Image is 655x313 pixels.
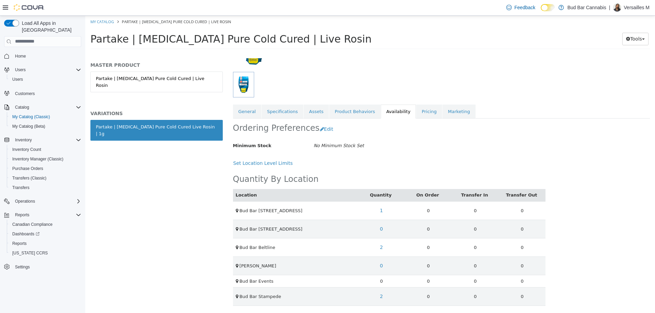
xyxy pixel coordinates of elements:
button: Location [150,176,173,183]
span: Operations [15,199,35,204]
a: Inventory Count [10,145,44,154]
a: Purchase Orders [10,165,46,173]
span: Reports [12,241,27,246]
a: 1 [291,189,302,201]
a: Assets [218,89,244,103]
a: Product Behaviors [244,89,295,103]
button: My Catalog (Classic) [7,112,84,122]
a: Home [12,52,29,60]
button: Operations [1,197,84,206]
a: Quantity [285,177,308,182]
td: 0 [413,259,461,272]
td: 0 [366,186,413,204]
span: Home [12,52,81,60]
i: No Minimum Stock Set [228,127,279,132]
span: [US_STATE] CCRS [12,250,48,256]
span: Load All Apps in [GEOGRAPHIC_DATA] [19,20,81,33]
span: Inventory [15,137,32,143]
a: Feedback [504,1,538,14]
a: Dashboards [10,230,42,238]
span: Canadian Compliance [10,220,81,229]
a: 0 [291,207,302,220]
a: Customers [12,90,38,98]
button: Inventory [12,136,34,144]
a: General [148,89,176,103]
a: Dashboards [7,229,84,239]
button: Transfers [7,183,84,192]
span: Partake | [MEDICAL_DATA] Pure Cold Cured | Live Rosin [5,17,286,29]
a: 2 [291,275,302,287]
span: Customers [15,91,35,96]
span: Bud Bar [STREET_ADDRESS] [154,211,217,216]
a: 0 [291,244,302,256]
button: Reports [1,210,84,220]
button: My Catalog (Beta) [7,122,84,131]
a: [US_STATE] CCRS [10,249,50,257]
p: | [609,3,610,12]
span: My Catalog (Classic) [12,114,50,120]
span: Dashboards [12,231,40,237]
span: Customers [12,89,81,97]
td: 0 [320,222,367,241]
span: Transfers [10,184,81,192]
button: Reports [7,239,84,248]
a: Availability [295,89,331,103]
button: Users [7,75,84,84]
a: On Order [331,177,355,182]
span: Bud Bar Beltline [154,229,190,234]
td: 0 [366,259,413,272]
td: 0 [413,272,461,290]
td: 0 [413,241,461,259]
span: Washington CCRS [10,249,81,257]
span: Inventory Manager (Classic) [10,155,81,163]
td: 0 [366,204,413,222]
span: Home [15,53,26,59]
span: Dark Mode [541,11,541,12]
button: Users [12,66,28,74]
span: My Catalog (Beta) [10,122,81,130]
span: Catalog [12,103,81,111]
span: Reports [12,211,81,219]
span: Inventory Manager (Classic) [12,156,63,162]
h5: VARIATIONS [5,95,137,101]
a: My Catalog (Beta) [10,122,48,130]
h2: Quantity By Location [148,158,233,169]
td: 0 [320,204,367,222]
td: 0 [366,272,413,290]
a: My Catalog [5,3,29,9]
span: Settings [15,264,30,270]
input: Dark Mode [541,4,555,11]
a: Marketing [357,89,390,103]
td: 0 [320,259,367,272]
button: Inventory Count [7,145,84,154]
span: Bud Bar Events [154,263,188,268]
button: Inventory [1,135,84,145]
button: Reports [12,211,32,219]
a: Transfers (Classic) [10,174,49,182]
button: Canadian Compliance [7,220,84,229]
a: Partake | [MEDICAL_DATA] Pure Cold Cured | Live Rosin [5,56,137,77]
a: Settings [12,263,32,271]
button: Catalog [12,103,32,111]
button: Transfers (Classic) [7,173,84,183]
span: Reports [10,239,81,248]
h5: MASTER PRODUCT [5,46,137,52]
span: Inventory Count [12,147,41,152]
span: Canadian Compliance [12,222,53,227]
td: 0 [413,222,461,241]
a: My Catalog (Classic) [10,113,53,121]
span: My Catalog (Beta) [12,124,45,129]
p: Bud Bar Cannabis [567,3,606,12]
td: 0 [366,241,413,259]
p: Versailles M [624,3,650,12]
span: Transfers (Classic) [12,175,46,181]
td: 0 [320,186,367,204]
button: Set Location Level Limits [148,141,212,154]
button: Settings [1,262,84,272]
span: Catalog [15,105,29,110]
span: Users [10,75,81,83]
a: Transfer In [376,177,404,182]
span: Bud Bar [STREET_ADDRESS] [154,192,217,198]
span: Operations [12,197,81,205]
a: Users [10,75,26,83]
